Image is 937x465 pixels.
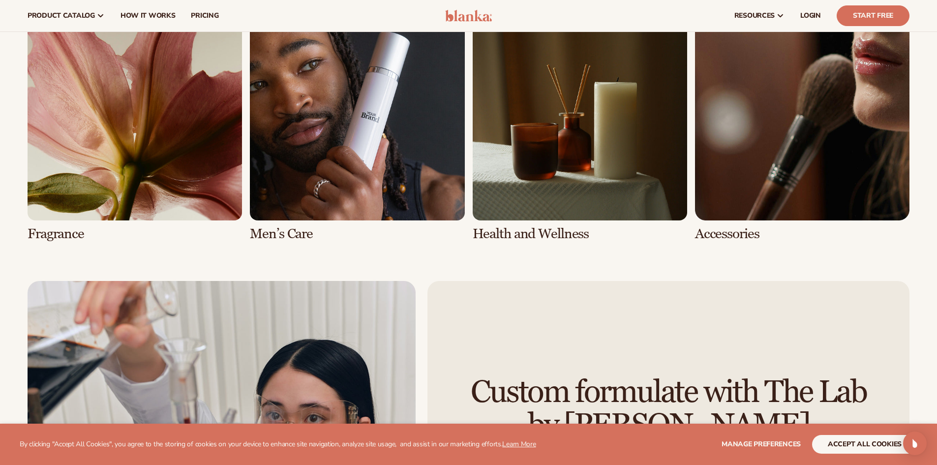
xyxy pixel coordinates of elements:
[502,439,536,449] a: Learn More
[903,432,927,455] div: Open Intercom Messenger
[473,6,687,242] div: 7 / 8
[16,26,24,33] img: website_grey.svg
[191,12,218,20] span: pricing
[28,16,48,24] div: v 4.0.25
[26,26,108,33] div: Domain: [DOMAIN_NAME]
[734,12,775,20] span: resources
[722,439,801,449] span: Manage preferences
[27,57,34,65] img: tab_domain_overview_orange.svg
[722,435,801,454] button: Manage preferences
[109,58,166,64] div: Keywords by Traffic
[250,6,464,242] div: 6 / 8
[800,12,821,20] span: LOGIN
[98,57,106,65] img: tab_keywords_by_traffic_grey.svg
[16,16,24,24] img: logo_orange.svg
[28,6,242,242] div: 5 / 8
[837,5,909,26] a: Start Free
[28,12,95,20] span: product catalog
[20,440,536,449] p: By clicking "Accept All Cookies", you agree to the storing of cookies on your device to enhance s...
[455,376,882,442] h2: Custom formulate with The Lab by [PERSON_NAME]
[445,10,492,22] img: logo
[812,435,917,454] button: accept all cookies
[695,6,909,242] div: 8 / 8
[121,12,176,20] span: How It Works
[37,58,88,64] div: Domain Overview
